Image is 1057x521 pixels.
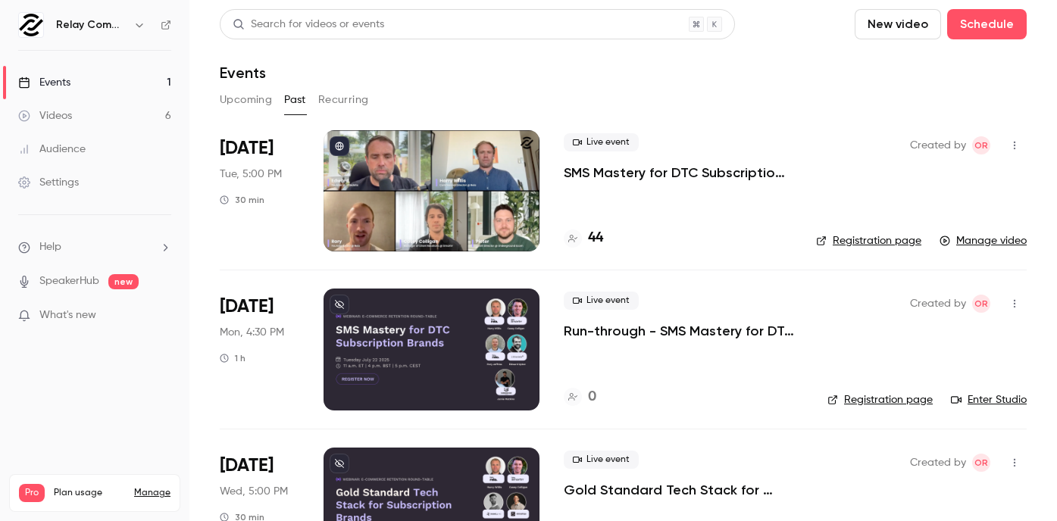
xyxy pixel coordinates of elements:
div: Search for videos or events [233,17,384,33]
a: Enter Studio [951,392,1027,407]
span: new [108,274,139,289]
button: Upcoming [220,88,272,112]
span: Mon, 4:30 PM [220,325,284,340]
a: 0 [564,387,596,407]
div: 1 h [220,352,245,364]
h6: Relay Commerce [56,17,127,33]
div: Jul 22 Tue, 5:00 PM (Europe/Madrid) [220,130,299,251]
span: Live event [564,451,639,469]
div: Jul 21 Mon, 4:30 PM (Europe/Madrid) [220,289,299,410]
span: Help [39,239,61,255]
img: Relay Commerce [19,13,43,37]
a: Registration page [827,392,933,407]
a: Run-through - SMS Mastery for DTC Subscription Brands [564,322,803,340]
span: Created by [910,295,966,313]
span: [DATE] [220,295,274,319]
h4: 0 [588,387,596,407]
a: SMS Mastery for DTC Subscription Brands [564,164,792,182]
span: Created by [910,454,966,472]
span: OR [974,295,988,313]
div: Audience [18,142,86,157]
button: Past [284,88,306,112]
a: 44 [564,228,603,248]
span: Olivia Ragni [972,136,990,154]
div: Events [18,75,70,90]
a: Manage video [940,233,1027,248]
span: Olivia Ragni [972,295,990,313]
span: What's new [39,307,96,323]
div: 30 min [220,194,264,206]
span: Tue, 5:00 PM [220,167,282,182]
a: SpeakerHub [39,273,99,289]
span: Live event [564,292,639,310]
a: Manage [134,487,170,499]
h4: 44 [588,228,603,248]
a: Registration page [816,233,921,248]
li: help-dropdown-opener [18,239,171,255]
button: New video [855,9,941,39]
span: [DATE] [220,454,274,478]
span: Olivia Ragni [972,454,990,472]
button: Recurring [318,88,369,112]
span: Pro [19,484,45,502]
iframe: Noticeable Trigger [153,309,171,323]
span: Plan usage [54,487,125,499]
span: Wed, 5:00 PM [220,484,288,499]
span: OR [974,454,988,472]
span: Live event [564,133,639,151]
span: Created by [910,136,966,154]
button: Schedule [947,9,1027,39]
a: Gold Standard Tech Stack for Subscription Brands [564,481,792,499]
div: Videos [18,108,72,123]
span: [DATE] [220,136,274,161]
h1: Events [220,64,266,82]
div: Settings [18,175,79,190]
span: OR [974,136,988,154]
